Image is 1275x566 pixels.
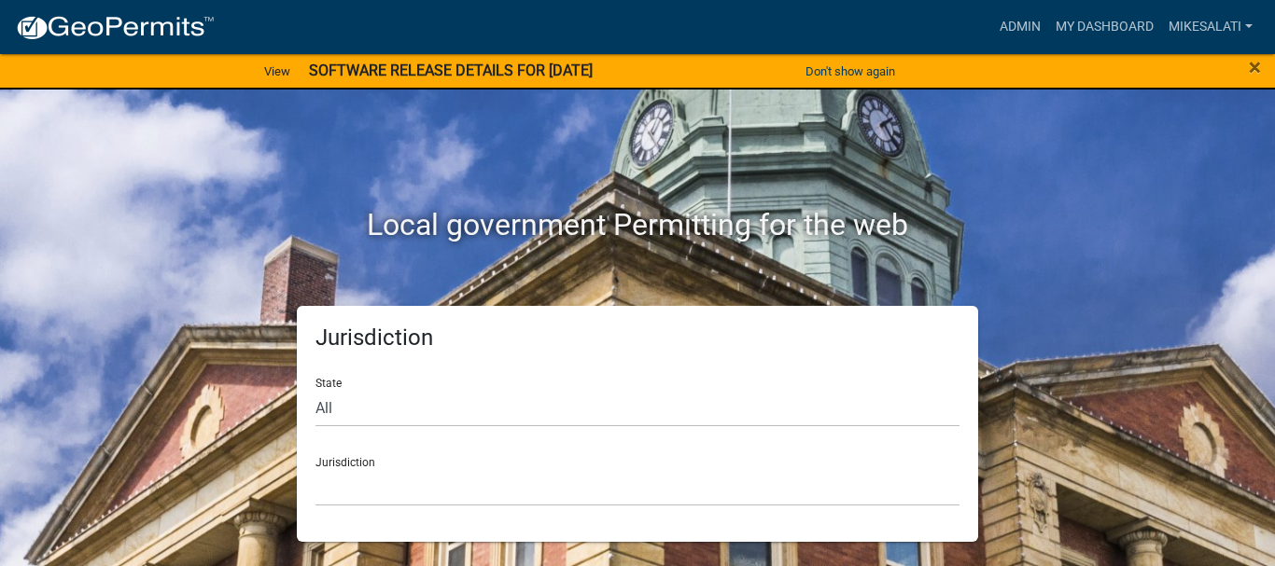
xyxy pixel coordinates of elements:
h5: Jurisdiction [315,324,960,352]
strong: SOFTWARE RELEASE DETAILS FOR [DATE] [309,62,593,79]
button: Close [1249,56,1261,78]
a: MikeSalati [1161,9,1260,45]
a: Admin [992,9,1048,45]
button: Don't show again [798,56,903,87]
span: × [1249,54,1261,80]
h2: Local government Permitting for the web [119,207,1156,242]
a: View [257,56,298,87]
a: My Dashboard [1048,9,1161,45]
